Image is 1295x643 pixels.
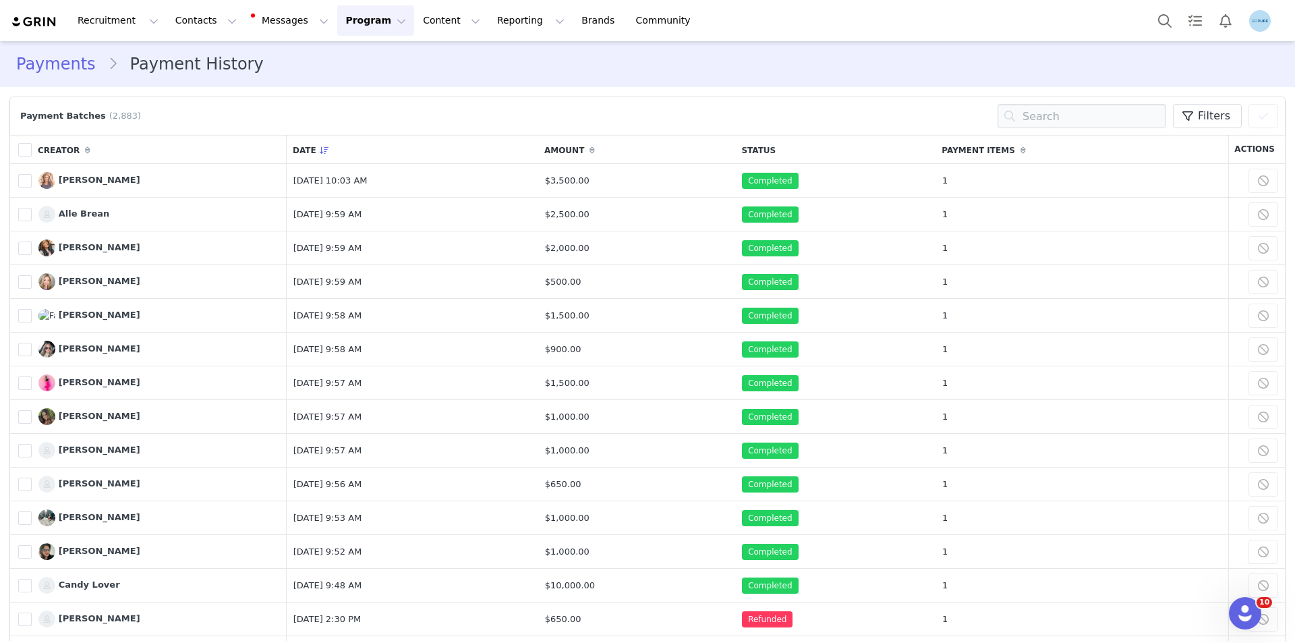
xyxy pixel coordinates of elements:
[38,341,55,358] img: Miranda Cornelius
[545,277,581,287] span: $500.00
[742,611,793,627] span: Refunded
[38,577,120,594] a: Candy Lover
[287,535,538,569] td: [DATE] 9:52 AM
[735,135,936,164] th: Status
[936,468,1228,501] td: 1
[17,109,148,123] div: Payment Batches
[59,512,140,522] span: [PERSON_NAME]
[59,208,109,219] span: Alle Brean
[936,299,1228,333] td: 1
[38,476,140,493] a: [PERSON_NAME]
[287,569,538,603] td: [DATE] 9:48 AM
[38,309,55,323] img: Faith Fessel
[1257,597,1272,608] span: 10
[38,308,140,322] a: [PERSON_NAME]
[936,603,1228,636] td: 1
[287,366,538,400] td: [DATE] 9:57 AM
[545,310,589,320] span: $1,500.00
[38,543,55,560] img: Eileen Munoz
[38,273,140,290] a: [PERSON_NAME]
[415,5,488,36] button: Content
[59,276,140,286] span: [PERSON_NAME]
[936,135,1228,164] th: Payment Items
[742,443,798,459] span: Completed
[38,611,55,627] img: Marianna Furrer
[59,377,140,387] span: [PERSON_NAME]
[246,5,337,36] button: Messages
[59,310,140,320] span: [PERSON_NAME]
[936,569,1228,603] td: 1
[38,543,140,560] a: [PERSON_NAME]
[742,341,798,358] span: Completed
[167,5,245,36] button: Contacts
[38,172,55,189] img: Kelly Rose Sarno
[545,479,581,489] span: $650.00
[38,442,55,459] img: Lilia Tapia
[38,442,140,459] a: [PERSON_NAME]
[287,434,538,468] td: [DATE] 9:57 AM
[287,198,538,231] td: [DATE] 9:59 AM
[109,109,141,123] span: (2,883)
[1173,104,1242,128] button: Filters
[287,299,538,333] td: [DATE] 9:58 AM
[998,104,1166,128] input: Search
[59,343,140,354] span: [PERSON_NAME]
[742,173,798,189] span: Completed
[1228,135,1285,164] th: Actions
[287,468,538,501] td: [DATE] 9:56 AM
[545,445,589,455] span: $1,000.00
[287,265,538,299] td: [DATE] 9:59 AM
[38,611,140,627] a: [PERSON_NAME]
[38,273,55,290] img: Christy Long
[742,476,798,493] span: Completed
[38,206,109,223] a: Alle Brean
[545,175,589,186] span: $3,500.00
[936,434,1228,468] td: 1
[287,400,538,434] td: [DATE] 9:57 AM
[545,344,581,354] span: $900.00
[936,366,1228,400] td: 1
[936,164,1228,198] td: 1
[11,16,58,28] img: grin logo
[742,308,798,324] span: Completed
[742,240,798,256] span: Completed
[38,408,55,425] img: Daniella Britt
[545,412,589,422] span: $1,000.00
[1211,5,1240,36] button: Notifications
[1180,5,1210,36] a: Tasks
[545,547,589,557] span: $1,000.00
[287,164,538,198] td: [DATE] 10:03 AM
[38,240,140,256] a: [PERSON_NAME]
[287,135,538,164] th: Date
[628,5,705,36] a: Community
[59,445,140,455] span: [PERSON_NAME]
[337,5,414,36] button: Program
[936,400,1228,434] td: 1
[545,378,589,388] span: $1,500.00
[287,231,538,265] td: [DATE] 9:59 AM
[1249,10,1271,32] img: 6480d7a5-50c8-4045-ac5d-22a5aead743a.png
[1150,5,1180,36] button: Search
[936,501,1228,535] td: 1
[742,206,798,223] span: Completed
[545,209,589,219] span: $2,500.00
[573,5,627,36] a: Brands
[545,580,595,590] span: $10,000.00
[59,175,140,185] span: [PERSON_NAME]
[38,476,55,493] img: Marianna Furrer
[287,603,538,636] td: [DATE] 2:30 PM
[489,5,573,36] button: Reporting
[742,510,798,526] span: Completed
[59,613,140,623] span: [PERSON_NAME]
[69,5,167,36] button: Recruitment
[936,535,1228,569] td: 1
[1229,597,1261,630] iframe: Intercom live chat
[59,546,140,556] span: [PERSON_NAME]
[742,544,798,560] span: Completed
[32,135,287,164] th: Creator
[742,274,798,290] span: Completed
[936,265,1228,299] td: 1
[59,478,140,488] span: [PERSON_NAME]
[545,513,589,523] span: $1,000.00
